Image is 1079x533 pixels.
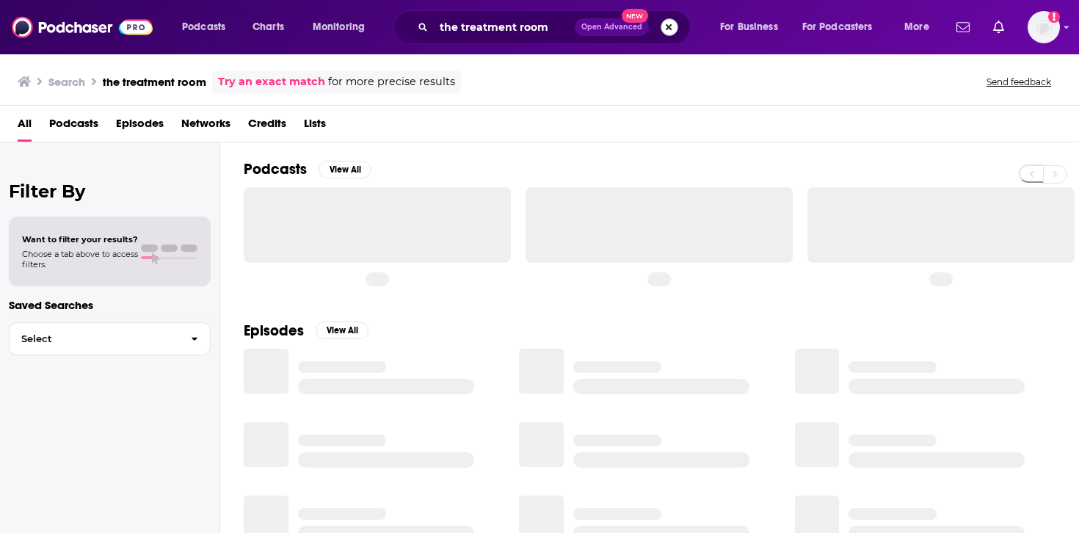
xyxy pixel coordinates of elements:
[793,15,894,39] button: open menu
[116,112,164,142] a: Episodes
[49,112,98,142] a: Podcasts
[434,15,575,39] input: Search podcasts, credits, & more...
[302,15,384,39] button: open menu
[1048,11,1060,23] svg: Add a profile image
[22,249,138,269] span: Choose a tab above to access filters.
[10,334,179,344] span: Select
[248,112,286,142] a: Credits
[894,15,948,39] button: open menu
[1028,11,1060,43] span: Logged in as AutumnKatie
[172,15,244,39] button: open menu
[710,15,796,39] button: open menu
[802,17,873,37] span: For Podcasters
[103,75,206,89] h3: the treatment room
[328,73,455,90] span: for more precise results
[313,17,365,37] span: Monitoring
[9,298,211,312] p: Saved Searches
[48,75,85,89] h3: Search
[1028,11,1060,43] button: Show profile menu
[244,322,368,340] a: EpisodesView All
[244,322,304,340] h2: Episodes
[407,10,705,44] div: Search podcasts, credits, & more...
[622,9,648,23] span: New
[9,322,211,355] button: Select
[181,112,230,142] a: Networks
[243,15,293,39] a: Charts
[244,160,307,178] h2: Podcasts
[904,17,929,37] span: More
[1028,11,1060,43] img: User Profile
[9,181,211,202] h2: Filter By
[581,23,642,31] span: Open Advanced
[987,15,1010,40] a: Show notifications dropdown
[182,17,225,37] span: Podcasts
[982,76,1056,88] button: Send feedback
[18,112,32,142] a: All
[253,17,284,37] span: Charts
[244,160,371,178] a: PodcastsView All
[304,112,326,142] a: Lists
[319,161,371,178] button: View All
[12,13,153,41] img: Podchaser - Follow, Share and Rate Podcasts
[316,322,368,339] button: View All
[575,18,649,36] button: Open AdvancedNew
[22,234,138,244] span: Want to filter your results?
[951,15,976,40] a: Show notifications dropdown
[218,73,325,90] a: Try an exact match
[720,17,778,37] span: For Business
